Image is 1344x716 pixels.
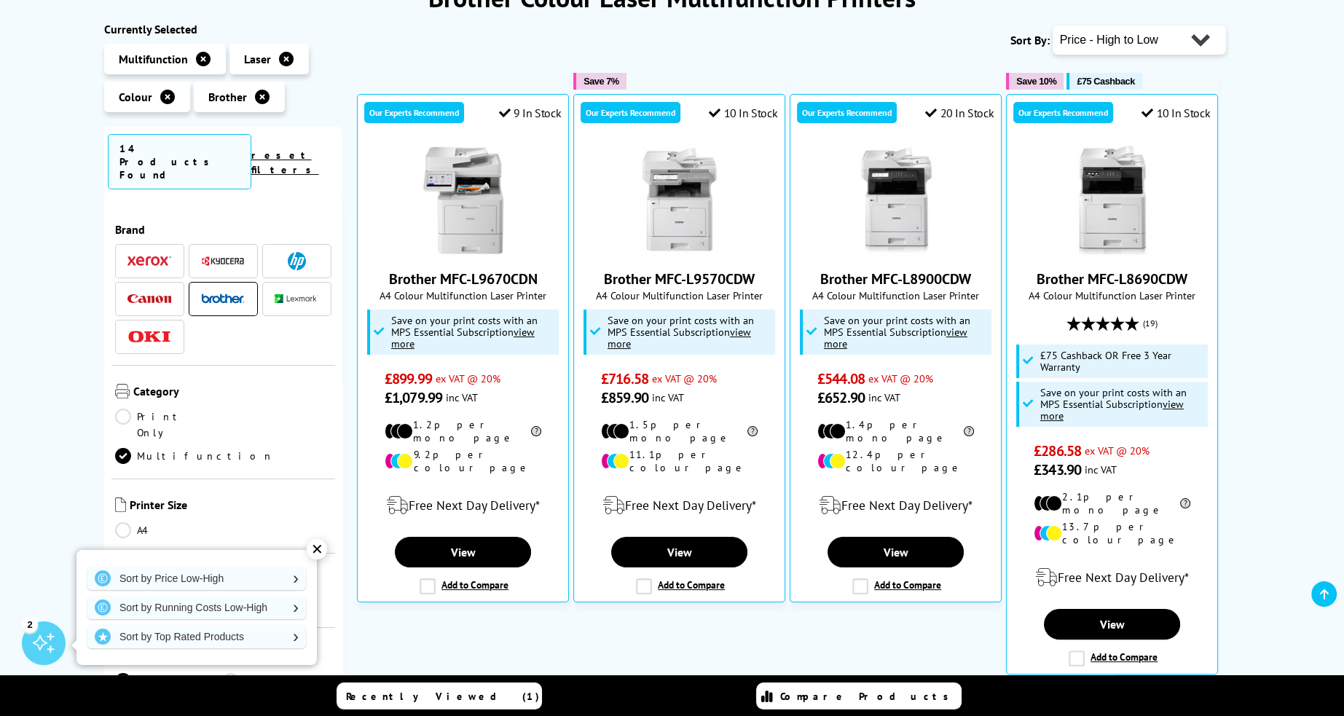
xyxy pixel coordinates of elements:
a: Compare Products [756,682,962,709]
span: Save on your print costs with an MPS Essential Subscription [391,313,538,350]
a: View [395,537,530,567]
img: Canon [127,294,171,304]
div: Currently Selected [104,22,343,36]
a: Sort by Running Costs Low-High [87,596,306,619]
span: inc VAT [652,390,684,404]
img: Brother MFC-L8690CDW [1058,146,1167,255]
span: Printer Size [130,497,332,515]
div: ✕ [307,539,327,559]
div: modal_delivery [1014,557,1210,598]
a: reset filters [251,149,319,176]
a: A4 [115,522,224,538]
a: Brother [201,290,245,308]
a: Inkjet [223,673,331,689]
a: View [611,537,747,567]
span: Category [133,384,332,401]
button: Save 10% [1006,73,1064,90]
div: Our Experts Recommend [797,102,897,123]
a: Print Only [115,409,224,441]
li: 11.1p per colour page [601,448,758,474]
span: Save on your print costs with an MPS Essential Subscription [824,313,970,350]
span: A4 Colour Multifunction Laser Printer [1014,288,1210,302]
li: 12.4p per colour page [817,448,974,474]
a: Brother MFC-L8690CDW [1058,243,1167,258]
div: modal_delivery [365,485,561,526]
a: Lexmark [275,290,318,308]
span: ex VAT @ 20% [868,371,933,385]
li: 1.5p per mono page [601,418,758,444]
u: view more [391,325,535,350]
img: Lexmark [275,294,318,303]
span: £652.90 [817,388,865,407]
span: Colour [119,90,152,104]
img: Printer Size [115,497,126,512]
img: OKI [127,331,171,343]
a: View [1044,609,1179,640]
img: Brother MFC-L9570CDW [625,146,734,255]
span: Recently Viewed (1) [346,690,540,703]
span: £544.08 [817,369,865,388]
a: OKI [127,328,171,346]
a: Brother MFC-L9670CDN [409,243,518,258]
li: 13.7p per colour page [1034,520,1190,546]
span: (19) [1143,310,1158,337]
img: Brother MFC-L9670CDN [409,146,518,255]
span: Save on your print costs with an MPS Essential Subscription [1040,385,1187,422]
a: Brother MFC-L8900CDW [841,243,951,258]
a: View [828,537,963,567]
img: Brother [201,294,245,304]
label: Add to Compare [636,578,725,594]
span: Save 7% [583,76,618,87]
img: Brother MFC-L8900CDW [841,146,951,255]
span: Compare Products [780,690,956,703]
div: 9 In Stock [498,106,561,120]
a: Canon [127,290,171,308]
span: £899.99 [385,369,432,388]
span: inc VAT [868,390,900,404]
span: £286.58 [1034,441,1081,460]
button: Save 7% [573,73,626,90]
a: Kyocera [201,252,245,270]
div: 10 In Stock [709,106,777,120]
a: Xerox [127,252,171,270]
div: modal_delivery [581,485,777,526]
a: Multifunction [115,448,274,464]
span: £75 Cashback [1077,76,1134,87]
span: £859.90 [601,388,648,407]
div: Our Experts Recommend [581,102,680,123]
li: 2.1p per mono page [1034,490,1190,516]
li: 1.2p per mono page [385,418,541,444]
a: Brother MFC-L8690CDW [1037,270,1187,288]
span: ex VAT @ 20% [1085,444,1150,457]
a: Brother MFC-L8900CDW [820,270,971,288]
a: Recently Viewed (1) [337,682,542,709]
div: Our Experts Recommend [364,102,464,123]
div: Our Experts Recommend [1013,102,1113,123]
span: Multifunction [119,52,188,66]
a: Brother MFC-L9570CDW [604,270,755,288]
a: HP [275,252,318,270]
div: 10 In Stock [1141,106,1210,120]
span: Save on your print costs with an MPS Essential Subscription [608,313,754,350]
span: £75 Cashback OR Free 3 Year Warranty [1040,350,1205,373]
a: Sort by Price Low-High [87,567,306,590]
u: view more [824,325,967,350]
span: A4 Colour Multifunction Laser Printer [365,288,561,302]
label: Add to Compare [420,578,508,594]
a: Sort by Top Rated Products [87,625,306,648]
span: A4 Colour Multifunction Laser Printer [581,288,777,302]
li: 1.4p per mono page [817,418,974,444]
img: Kyocera [201,256,245,267]
div: modal_delivery [798,485,994,526]
a: Brother MFC-L9670CDN [389,270,538,288]
label: Add to Compare [1069,650,1158,666]
img: Category [115,384,130,398]
div: 20 In Stock [925,106,994,120]
a: Brother MFC-L9570CDW [625,243,734,258]
div: 2 [22,616,38,632]
a: Laser [115,673,224,689]
u: view more [1040,397,1184,422]
span: £1,079.99 [385,388,442,407]
span: Laser [244,52,271,66]
span: ex VAT @ 20% [652,371,717,385]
